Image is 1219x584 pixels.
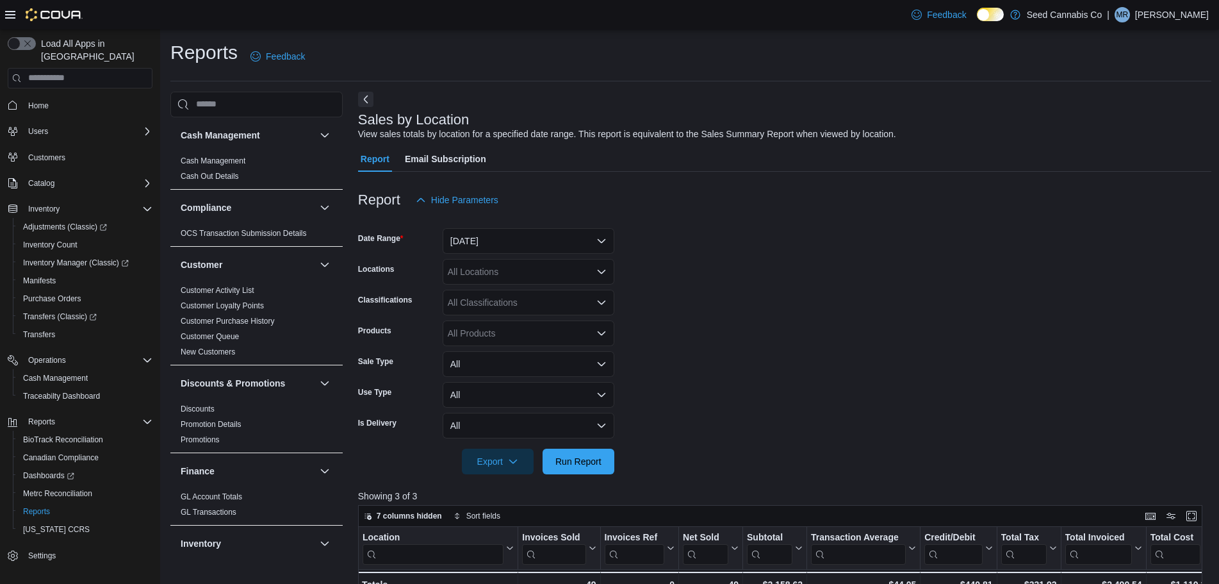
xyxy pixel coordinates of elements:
[181,465,215,478] h3: Finance
[18,237,152,253] span: Inventory Count
[3,96,158,115] button: Home
[23,149,152,165] span: Customers
[358,387,391,397] label: Use Type
[23,201,65,217] button: Inventory
[747,531,792,544] div: Subtotal
[181,419,241,430] span: Promotion Details
[522,531,585,544] div: Invoices Sold
[363,531,503,564] div: Location
[317,200,332,215] button: Compliance
[28,126,48,137] span: Users
[1027,7,1102,22] p: Seed Cannabis Co
[18,273,152,288] span: Manifests
[181,129,260,142] h3: Cash Management
[181,347,235,357] span: New Customers
[462,449,534,474] button: Export
[543,449,614,474] button: Run Report
[23,506,50,517] span: Reports
[13,254,158,272] a: Inventory Manager (Classic)
[13,387,158,405] button: Traceabilty Dashboard
[181,201,315,214] button: Compliance
[181,258,222,271] h3: Customer
[811,531,906,564] div: Transaction Average
[522,531,596,564] button: Invoices Sold
[23,276,56,286] span: Manifests
[23,548,61,563] a: Settings
[555,455,601,468] span: Run Report
[181,331,239,342] span: Customer Queue
[18,273,61,288] a: Manifests
[245,44,310,69] a: Feedback
[3,122,158,140] button: Users
[443,413,614,438] button: All
[181,332,239,341] a: Customer Queue
[18,522,95,537] a: [US_STATE] CCRS
[18,327,152,342] span: Transfers
[13,236,158,254] button: Inventory Count
[28,153,65,163] span: Customers
[181,286,254,295] a: Customer Activity List
[18,450,104,465] a: Canadian Compliance
[23,201,152,217] span: Inventory
[181,492,242,502] span: GL Account Totals
[3,174,158,192] button: Catalog
[18,432,108,447] a: BioTrack Reconciliation
[977,8,1004,21] input: Dark Mode
[358,264,395,274] label: Locations
[1150,531,1200,564] div: Total Cost
[13,503,158,521] button: Reports
[181,435,220,445] span: Promotions
[181,465,315,478] button: Finance
[28,101,49,111] span: Home
[181,405,215,413] a: Discounts
[181,301,264,310] a: Customer Loyalty Points
[181,537,221,550] h3: Inventory
[181,317,275,326] a: Customer Purchase History
[170,153,343,189] div: Cash Management
[170,401,343,453] div: Discounts & Promotions
[28,355,66,365] span: Operations
[1107,7,1109,22] p: |
[13,485,158,503] button: Metrc Reconciliation
[924,531,992,564] button: Credit/Debit
[23,330,55,340] span: Transfers
[604,531,664,544] div: Invoices Ref
[181,420,241,429] a: Promotion Details
[1115,7,1130,22] div: Matty Roper
[181,229,307,238] a: OCS Transaction Submission Details
[13,521,158,538] button: [US_STATE] CCRS
[13,326,158,344] button: Transfers
[181,377,315,390] button: Discounts & Promotions
[1163,508,1179,524] button: Display options
[18,486,97,501] a: Metrc Reconciliation
[18,309,152,324] span: Transfers (Classic)
[23,414,152,430] span: Reports
[747,531,803,564] button: Subtotal
[181,377,285,390] h3: Discounts & Promotions
[317,376,332,391] button: Discounts & Promotions
[170,226,343,246] div: Compliance
[317,463,332,479] button: Finance
[596,267,607,277] button: Open list of options
[23,176,60,191] button: Catalog
[18,309,102,324] a: Transfers (Classic)
[28,551,56,561] span: Settings
[358,295,413,305] label: Classifications
[683,531,739,564] button: Net Sold
[23,391,100,401] span: Traceabilty Dashboard
[23,124,53,139] button: Users
[358,326,391,336] label: Products
[906,2,971,28] a: Feedback
[411,187,503,213] button: Hide Parameters
[924,531,982,564] div: Credit/Debit
[431,194,498,206] span: Hide Parameters
[181,301,264,311] span: Customer Loyalty Points
[23,414,60,430] button: Reports
[359,508,447,524] button: 7 columns hidden
[23,373,88,383] span: Cash Management
[23,98,54,113] a: Home
[181,507,236,517] span: GL Transactions
[18,468,79,483] a: Dashboards
[23,258,129,268] span: Inventory Manager (Classic)
[170,40,238,65] h1: Reports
